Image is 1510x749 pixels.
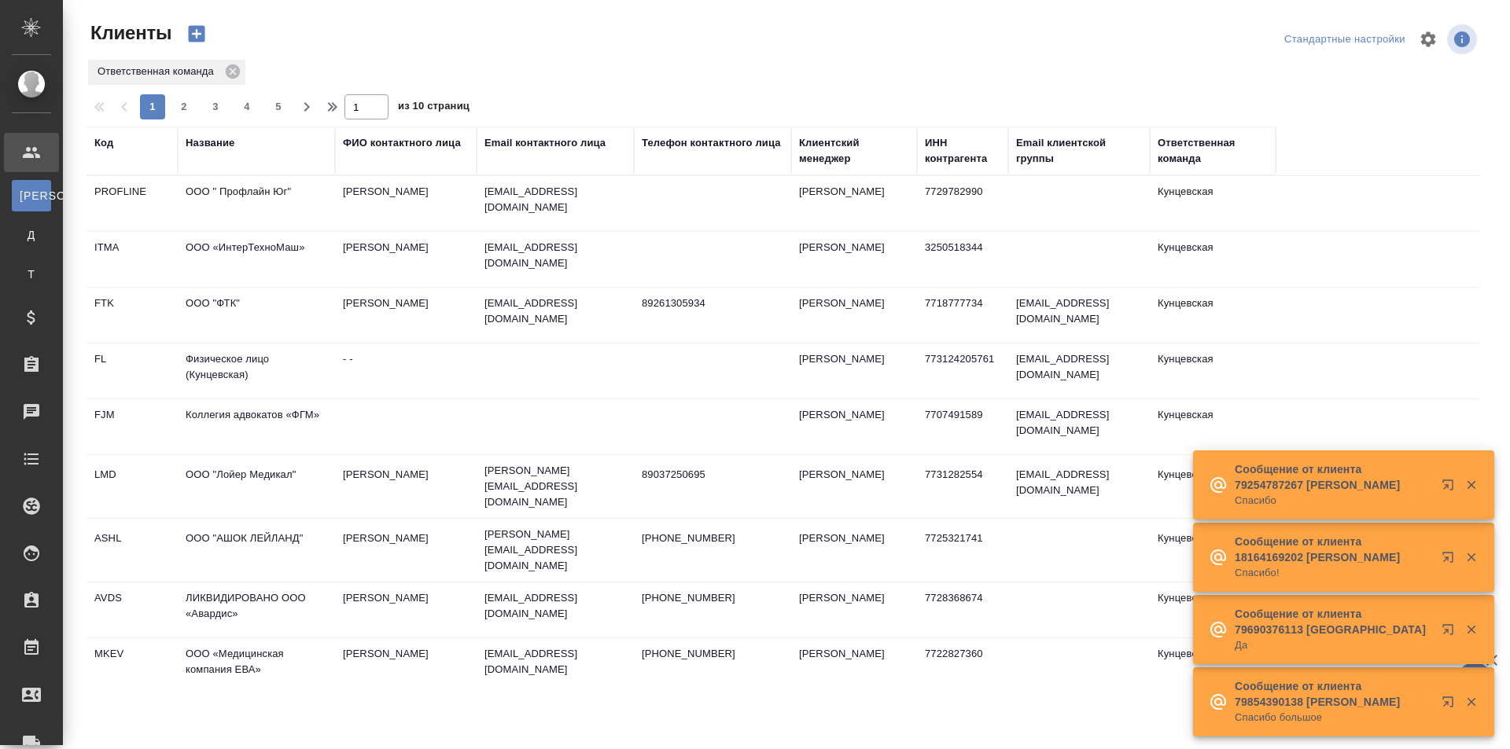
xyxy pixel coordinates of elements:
div: Ответственная команда [1158,135,1268,167]
td: - - [335,343,477,398]
p: Спасибо [1235,493,1431,509]
td: ООО «Медицинская компания ЕВА» [178,638,335,693]
td: Кунцевская [1150,399,1276,454]
span: [PERSON_NAME] [20,188,43,204]
p: 89261305934 [642,296,783,311]
p: 89037250695 [642,467,783,483]
p: Сообщение от клиента 79254787267 [PERSON_NAME] [1235,461,1431,493]
button: Закрыть [1455,695,1487,709]
p: Ответственная команда [98,64,219,79]
td: Кунцевская [1150,343,1276,398]
div: Email клиентской группы [1016,135,1142,167]
span: 5 [266,99,291,115]
td: [EMAIL_ADDRESS][DOMAIN_NAME] [1008,288,1150,343]
td: ООО "АШОК ЛЕЙЛАНД" [178,523,335,578]
p: Сообщение от клиента 79854390138 [PERSON_NAME] [1235,678,1431,710]
p: [PHONE_NUMBER] [642,590,783,606]
p: Сообщение от клиента 18164169202 [PERSON_NAME] [1235,534,1431,565]
td: AVDS [87,582,178,637]
td: 7722827360 [917,638,1008,693]
button: Открыть в новой вкладке [1432,542,1470,579]
td: ITMA [87,232,178,287]
div: Код [94,135,113,151]
td: 7707491589 [917,399,1008,454]
p: [PERSON_NAME][EMAIL_ADDRESS][DOMAIN_NAME] [484,463,626,510]
td: 7728368674 [917,582,1008,637]
td: [PERSON_NAME] [335,638,477,693]
button: Закрыть [1455,478,1487,492]
p: [PHONE_NUMBER] [642,531,783,546]
td: [PERSON_NAME] [335,232,477,287]
td: Физическое лицо (Кунцевская) [178,343,335,398]
td: 3250518344 [917,232,1008,287]
a: Д [12,219,51,251]
td: 7729782990 [917,176,1008,231]
td: MKEV [87,638,178,693]
td: ООО " Профлайн Юг" [178,176,335,231]
td: ООО "Лойер Медикал" [178,459,335,514]
td: [PERSON_NAME] [791,523,917,578]
div: Телефон контактного лица [642,135,781,151]
td: [PERSON_NAME] [791,459,917,514]
td: 773124205761 [917,343,1008,398]
td: [PERSON_NAME] [335,459,477,514]
span: Посмотреть информацию [1447,24,1480,54]
td: [EMAIL_ADDRESS][DOMAIN_NAME] [1008,343,1150,398]
button: 3 [203,94,228,119]
button: Закрыть [1455,622,1487,637]
td: ЛИКВИДИРОВАНО ООО «Авардис» [178,582,335,637]
td: [PERSON_NAME] [335,582,477,637]
p: Спасибо большое [1235,710,1431,725]
td: [PERSON_NAME] [791,288,917,343]
p: [EMAIL_ADDRESS][DOMAIN_NAME] [484,184,626,215]
td: LMD [87,459,178,514]
p: [EMAIL_ADDRESS][DOMAIN_NAME] [484,240,626,271]
p: [EMAIL_ADDRESS][DOMAIN_NAME] [484,590,626,622]
td: [PERSON_NAME] [791,176,917,231]
td: FTK [87,288,178,343]
span: Клиенты [87,20,171,46]
td: FJM [87,399,178,454]
button: 4 [234,94,260,119]
p: [PHONE_NUMBER] [642,646,783,662]
div: Email контактного лица [484,135,606,151]
td: ASHL [87,523,178,578]
td: [EMAIL_ADDRESS][DOMAIN_NAME] [1008,399,1150,454]
td: [PERSON_NAME] [791,582,917,637]
p: Сообщение от клиента 79690376113 [GEOGRAPHIC_DATA] [1235,606,1431,637]
button: Открыть в новой вкладке [1432,614,1470,652]
td: [PERSON_NAME] [335,288,477,343]
p: Спасибо! [1235,565,1431,581]
td: [PERSON_NAME] [791,399,917,454]
div: Ответственная команда [88,60,245,85]
span: Настроить таблицу [1409,20,1447,58]
button: 5 [266,94,291,119]
td: 7731282554 [917,459,1008,514]
p: Да [1235,637,1431,653]
td: Коллегия адвокатов «ФГМ» [178,399,335,454]
button: Закрыть [1455,550,1487,564]
td: [EMAIL_ADDRESS][DOMAIN_NAME] [1008,459,1150,514]
td: [PERSON_NAME] [791,638,917,693]
span: 3 [203,99,228,115]
p: [EMAIL_ADDRESS][DOMAIN_NAME] [484,296,626,327]
td: Кунцевская [1150,232,1276,287]
td: ООО «ИнтерТехноМаш» [178,232,335,287]
td: Кунцевская [1150,582,1276,637]
div: Название [186,135,234,151]
a: [PERSON_NAME] [12,180,51,211]
td: 7718777734 [917,288,1008,343]
td: PROFLINE [87,176,178,231]
td: Кунцевская [1150,523,1276,578]
span: Т [20,266,43,282]
p: [PERSON_NAME][EMAIL_ADDRESS][DOMAIN_NAME] [484,527,626,574]
td: ООО "ФТК" [178,288,335,343]
a: Т [12,259,51,290]
td: Кунцевская [1150,288,1276,343]
td: [PERSON_NAME] [335,176,477,231]
div: split button [1280,28,1409,52]
td: [PERSON_NAME] [335,523,477,578]
button: Создать [178,20,215,47]
span: Д [20,227,43,243]
td: [PERSON_NAME] [791,232,917,287]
